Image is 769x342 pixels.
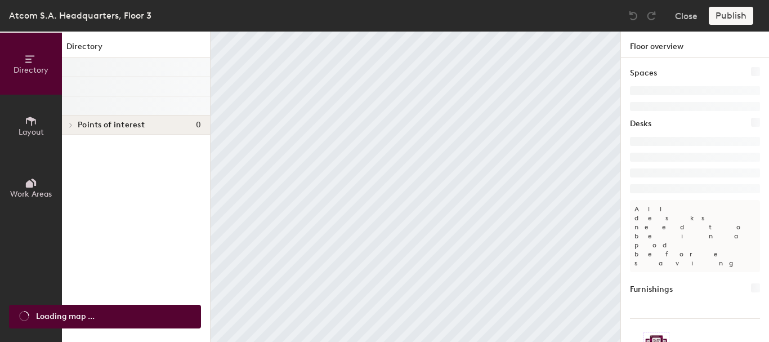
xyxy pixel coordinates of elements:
[14,65,48,75] span: Directory
[19,127,44,137] span: Layout
[36,310,95,323] span: Loading map ...
[630,118,651,130] h1: Desks
[646,10,657,21] img: Redo
[211,32,620,342] canvas: Map
[62,41,210,58] h1: Directory
[196,121,201,130] span: 0
[630,67,657,79] h1: Spaces
[675,7,698,25] button: Close
[628,10,639,21] img: Undo
[78,121,145,130] span: Points of interest
[10,189,52,199] span: Work Areas
[621,32,769,58] h1: Floor overview
[9,8,151,23] div: Atcom S.A. Headquarters, Floor 3
[630,283,673,296] h1: Furnishings
[630,200,760,272] p: All desks need to be in a pod before saving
